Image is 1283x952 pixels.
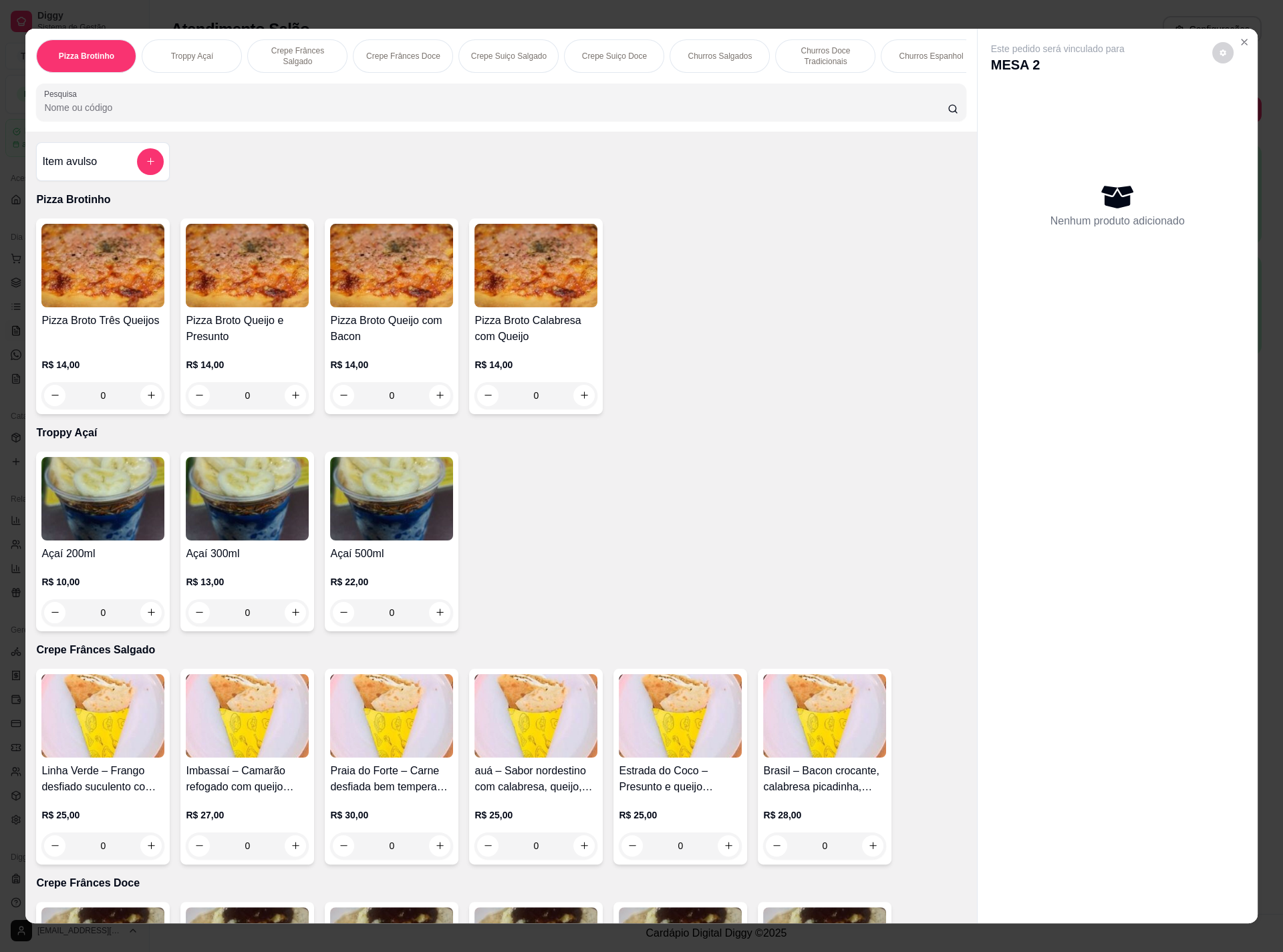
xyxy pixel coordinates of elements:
[899,51,963,61] p: Churros Espanhol
[188,385,210,406] button: decrease-product-quantity
[474,224,597,307] img: product-image
[718,835,739,856] button: increase-product-quantity
[619,808,742,822] p: R$ 25,00
[573,835,595,856] button: increase-product-quantity
[140,835,162,856] button: increase-product-quantity
[186,808,309,822] p: R$ 27,00
[41,457,164,540] img: product-image
[41,313,164,329] h4: Pizza Broto Três Queijos
[36,192,966,208] p: Pizza Brotinho
[285,385,306,406] button: increase-product-quantity
[766,835,787,856] button: decrease-product-quantity
[186,546,309,562] h4: Açaí 300ml
[330,457,453,540] img: product-image
[59,51,114,61] p: Pizza Brotinho
[41,224,164,307] img: product-image
[1050,213,1185,229] p: Nenhum produto adicionado
[582,51,647,61] p: Crepe Suiço Doce
[429,385,450,406] button: increase-product-quantity
[36,642,966,658] p: Crepe Frânces Salgado
[42,154,97,170] h4: Item avulso
[186,313,309,345] h4: Pizza Broto Queijo e Presunto
[366,51,440,61] p: Crepe Frânces Doce
[44,88,82,100] label: Pesquisa
[41,808,164,822] p: R$ 25,00
[333,835,354,856] button: decrease-product-quantity
[477,835,498,856] button: decrease-product-quantity
[862,835,883,856] button: increase-product-quantity
[44,835,65,856] button: decrease-product-quantity
[188,835,210,856] button: decrease-product-quantity
[474,674,597,758] img: product-image
[186,457,309,540] img: product-image
[991,55,1125,74] p: MESA 2
[41,358,164,371] p: R$ 14,00
[573,385,595,406] button: increase-product-quantity
[186,763,309,795] h4: Imbassaí – Camarão refogado com queijo mussarela e cream cheese. Delicioso e refinado!
[474,313,597,345] h4: Pizza Broto Calabresa com Queijo
[140,385,162,406] button: increase-product-quantity
[330,224,453,307] img: product-image
[1212,42,1234,63] button: decrease-product-quantity
[36,425,966,441] p: Troppy Açaí
[259,45,336,67] p: Crepe Frânces Salgado
[137,148,164,175] button: add-separate-item
[186,358,309,371] p: R$ 14,00
[333,385,354,406] button: decrease-product-quantity
[41,575,164,589] p: R$ 10,00
[44,101,948,114] input: Pesquisa
[621,835,643,856] button: decrease-product-quantity
[1234,31,1255,53] button: Close
[991,42,1125,55] p: Este pedido será vinculado para
[330,808,453,822] p: R$ 30,00
[171,51,214,61] p: Troppy Açaí
[186,224,309,307] img: product-image
[41,763,164,795] h4: Linha Verde – Frango desfiado suculento com queijo mussarela, cream cheese e o toque especial do ...
[186,575,309,589] p: R$ 13,00
[474,808,597,822] p: R$ 25,00
[763,763,886,795] h4: Brasil – Bacon crocante, calabresa picadinha, carne moída, banana e cream cheese, tudo derretido ...
[44,385,65,406] button: decrease-product-quantity
[285,835,306,856] button: increase-product-quantity
[619,674,742,758] img: product-image
[471,51,547,61] p: Crepe Suiço Salgado
[330,763,453,795] h4: Praia do Forte – Carne desfiada bem temperada, com queijo mussarela, banana ,cebola caramelizada ...
[330,674,453,758] img: product-image
[763,674,886,758] img: product-image
[41,674,164,758] img: product-image
[41,546,164,562] h4: Açaí 200ml
[330,575,453,589] p: R$ 22,00
[36,875,966,891] p: Crepe Frânces Doce
[474,763,597,795] h4: auá – Sabor nordestino com calabresa, queijo, cream cheese, tomate e milho amarelo. Uma combinaçã...
[330,546,453,562] h4: Açaí 500ml
[477,385,498,406] button: decrease-product-quantity
[787,45,864,67] p: Churros Doce Tradicionais
[186,674,309,758] img: product-image
[330,313,453,345] h4: Pizza Broto Queijo com Bacon
[474,358,597,371] p: R$ 14,00
[688,51,752,61] p: Churros Salgados
[619,763,742,795] h4: Estrada do Coco – Presunto e queijo mussarela com orégano e um toque cremoso de cream cheese. Tra...
[429,835,450,856] button: increase-product-quantity
[763,808,886,822] p: R$ 28,00
[330,358,453,371] p: R$ 14,00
